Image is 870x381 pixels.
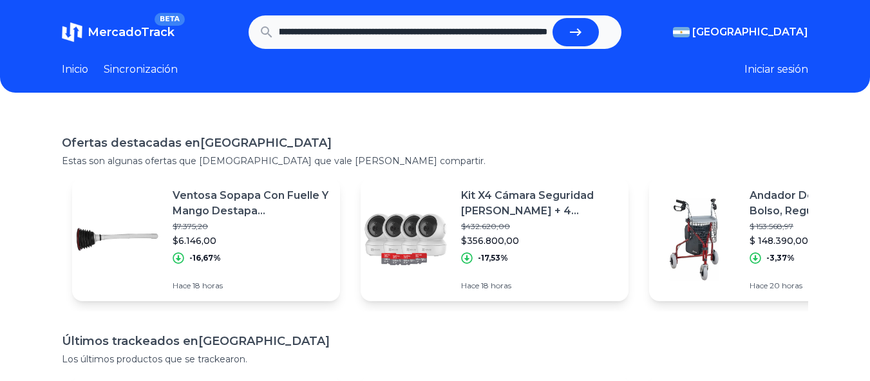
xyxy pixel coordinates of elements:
[160,15,180,23] font: BETA
[173,281,191,290] font: Hace
[461,235,519,246] font: $356.800,00
[461,281,479,290] font: Hace
[72,178,340,301] a: Imagen destacadaVentosa Sopapa Con Fuelle Y Mango Destapa [PERSON_NAME] Inodoro Pack2$7.375,20$6....
[104,62,178,77] a: Sincronización
[461,189,594,232] font: Kit X4 Cámara Seguridad [PERSON_NAME] + 4 Memorias Sd 128gb
[750,281,768,290] font: Hace
[88,25,175,39] font: MercadoTrack
[62,136,200,150] font: Ofertas destacadas en
[750,235,808,246] font: $ 148.390,00
[198,334,330,348] font: [GEOGRAPHIC_DATA]
[173,189,328,248] font: Ventosa Sopapa Con Fuelle Y Mango Destapa [PERSON_NAME] Inodoro Pack2
[104,63,178,75] font: Sincronización
[62,62,88,77] a: Inicio
[673,27,690,37] img: Argentina
[361,194,451,284] img: Imagen destacada
[62,334,198,348] font: Últimos trackeados en
[62,63,88,75] font: Inicio
[770,281,802,290] font: 20 horas
[72,194,162,284] img: Imagen destacada
[744,63,808,75] font: Iniciar sesión
[173,235,216,246] font: $6.146,00
[750,221,793,231] font: $ 153.568,97
[673,24,808,40] button: [GEOGRAPHIC_DATA]
[62,22,82,42] img: MercadoTrack
[193,281,223,290] font: 18 horas
[62,22,175,42] a: MercadoTrackBETA
[200,136,332,150] font: [GEOGRAPHIC_DATA]
[766,253,795,263] font: -3,37%
[481,281,511,290] font: 18 horas
[173,221,208,231] font: $7.375,20
[189,253,221,263] font: -16,67%
[478,253,508,263] font: -17,53%
[361,178,629,301] a: Imagen destacadaKit X4 Cámara Seguridad [PERSON_NAME] + 4 Memorias Sd 128gb$432.620,00$356.800,00...
[692,26,808,38] font: [GEOGRAPHIC_DATA]
[461,221,510,231] font: $432.620,00
[744,62,808,77] button: Iniciar sesión
[649,194,739,284] img: Imagen destacada
[62,155,486,167] font: Estas son algunas ofertas que [DEMOGRAPHIC_DATA] que vale [PERSON_NAME] compartir.
[62,353,247,365] font: Los últimos productos que se trackearon.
